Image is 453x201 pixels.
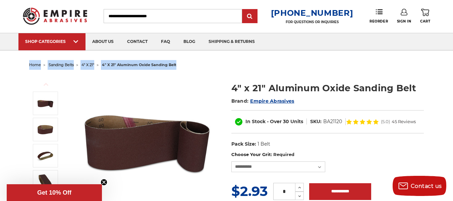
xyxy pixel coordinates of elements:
span: 45 Reviews [392,119,416,124]
dd: 1 Belt [258,141,270,148]
a: about us [86,33,120,50]
button: Previous [38,77,54,92]
span: Sign In [397,19,411,23]
img: 4" x 21" Aluminum Oxide Sanding Belt [37,95,54,112]
dt: SKU: [310,118,322,125]
dd: BA21120 [323,118,342,125]
img: 4" x 21" AOX Sanding Belt [37,121,54,138]
span: Brand: [231,98,249,104]
span: 4" x 21" aluminum oxide sanding belt [102,62,176,67]
a: Empire Abrasives [250,98,294,104]
a: [PHONE_NUMBER] [271,8,353,18]
a: Cart [420,9,430,23]
button: Close teaser [101,179,107,186]
span: Contact us [411,183,442,189]
a: blog [177,33,202,50]
span: $2.93 [231,183,268,199]
label: Choose Your Grit: [231,151,424,158]
a: sanding belts [49,62,74,67]
small: Required [273,152,294,157]
span: - Over [267,118,282,124]
span: Get 10% Off [37,189,71,196]
a: home [29,62,41,67]
span: 30 [283,118,289,124]
span: Units [290,118,303,124]
a: Reorder [370,9,388,23]
span: Cart [420,19,430,23]
a: 4" x 21" [81,62,94,67]
img: 4" x 21" Sanding Belt - AOX [37,173,54,190]
span: (5.0) [381,119,390,124]
a: shipping & returns [202,33,262,50]
input: Submit [243,10,257,23]
a: faq [154,33,177,50]
a: contact [120,33,154,50]
img: 4" x 21" Sanding Belt - Aluminum Oxide [37,147,54,164]
dt: Pack Size: [231,141,256,148]
img: Empire Abrasives [23,3,87,29]
div: Get 10% OffClose teaser [7,184,102,201]
h1: 4" x 21" Aluminum Oxide Sanding Belt [231,82,424,95]
div: SHOP CATEGORIES [25,39,79,44]
button: Contact us [393,176,446,196]
p: FOR QUESTIONS OR INQUIRIES [271,20,353,24]
span: In Stock [245,118,266,124]
span: Reorder [370,19,388,23]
